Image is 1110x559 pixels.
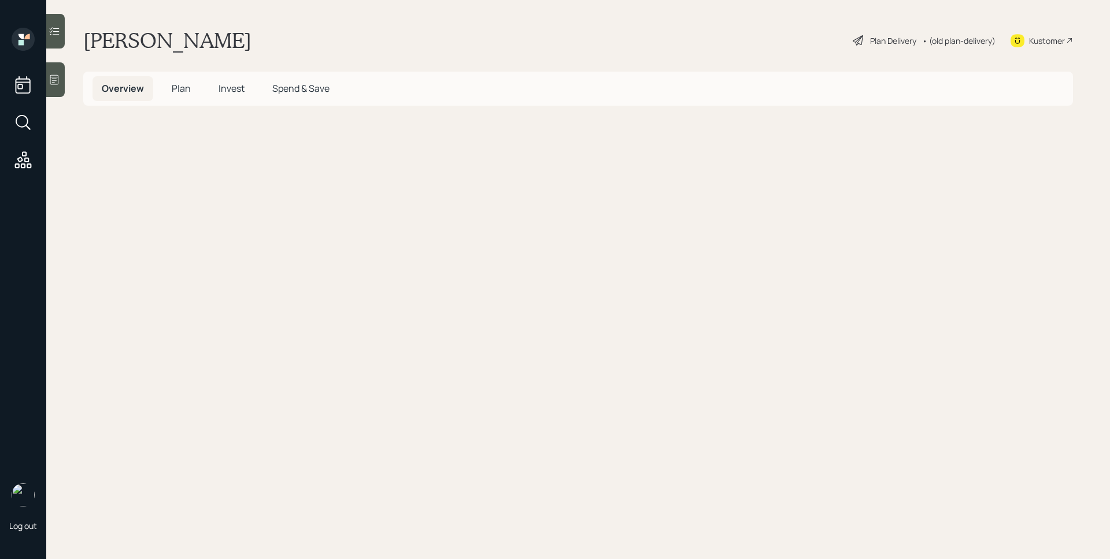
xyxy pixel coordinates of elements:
span: Overview [102,82,144,95]
span: Spend & Save [272,82,330,95]
div: • (old plan-delivery) [922,35,996,47]
img: james-distasi-headshot.png [12,483,35,506]
span: Invest [219,82,245,95]
div: Kustomer [1029,35,1065,47]
span: Plan [172,82,191,95]
h1: [PERSON_NAME] [83,28,251,53]
div: Plan Delivery [870,35,916,47]
div: Log out [9,520,37,531]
